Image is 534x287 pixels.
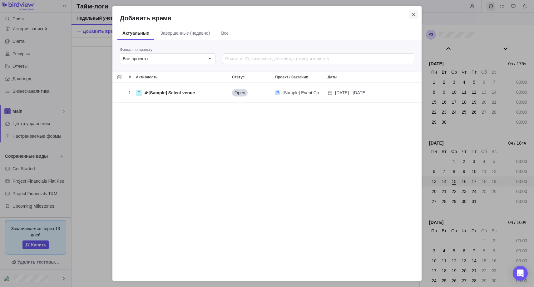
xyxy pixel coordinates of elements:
[149,90,195,95] span: [Sample] Select venue
[235,90,245,96] span: Open
[120,14,414,22] h2: Добавить время
[273,72,325,82] div: Проект / Заказчик
[136,90,142,96] div: T
[145,90,147,95] span: 4
[325,72,406,82] div: Даты
[122,30,149,36] span: Актуальные
[123,56,148,62] span: Все проекты
[273,83,325,103] div: Проект / Заказчик
[513,266,528,281] div: Open Intercom Messenger
[136,74,158,80] span: Активность
[325,83,406,103] div: Даты
[115,73,124,82] span: Режим выбора
[112,6,422,281] div: Добавить время
[230,83,273,103] div: Статус
[283,90,325,96] span: [Sample] Event Conference
[129,74,131,80] span: #
[133,72,230,82] div: Активность
[160,30,210,36] span: Завершенные (недавно)
[221,30,229,36] span: Все
[145,90,195,96] span: •
[223,53,414,64] input: Поиск по ID, названию действия, статусу и клиенту
[409,10,418,19] span: Закрыть
[120,47,215,53] div: Фильтр по проекту
[275,90,280,95] div: P
[328,74,337,80] span: Даты
[128,90,131,96] span: 1
[112,83,422,273] div: grid
[335,90,367,96] span: 27 Окт - 31 Окт
[133,83,230,103] div: Активность
[232,74,245,80] span: Статус
[230,72,273,82] div: Статус
[275,74,308,80] span: Проект / Заказчик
